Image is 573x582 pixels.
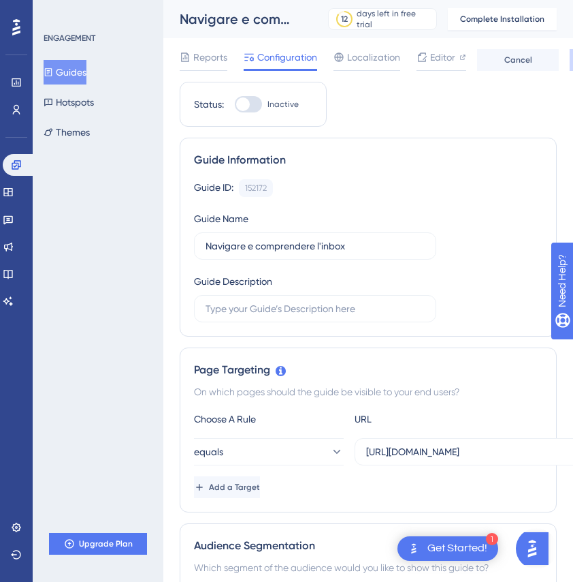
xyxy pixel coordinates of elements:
img: launcher-image-alternative-text [406,540,422,557]
button: Hotspots [44,90,94,114]
span: Upgrade Plan [79,538,133,549]
button: Complete Installation [448,8,557,30]
span: Need Help? [32,3,85,20]
div: Page Targeting [194,362,542,378]
span: Configuration [257,49,317,65]
input: Type your Guide’s Description here [206,301,425,316]
div: Status: [194,96,224,112]
button: equals [194,438,344,465]
iframe: UserGuiding AI Assistant Launcher [516,528,557,569]
div: On which pages should the guide be visible to your end users? [194,384,542,400]
span: Complete Installation [460,14,544,25]
span: equals [194,444,223,460]
input: Type your Guide’s Name here [206,239,425,254]
div: days left in free trial [357,8,432,30]
span: Editor [430,49,455,65]
div: Audience Segmentation [194,538,542,554]
span: Reports [193,49,227,65]
button: Upgrade Plan [49,533,147,555]
div: Guide ID: [194,179,233,197]
div: Guide Information [194,152,542,168]
div: Navigare e comprendere l'inbox [180,10,294,29]
button: Add a Target [194,476,260,498]
span: Add a Target [209,482,260,493]
div: Guide Name [194,211,248,227]
div: 1 [486,533,498,545]
button: Guides [44,60,86,85]
div: 12 [341,14,348,25]
button: Themes [44,120,90,144]
div: Choose A Rule [194,411,344,427]
span: Cancel [504,55,532,65]
div: Guide Description [194,273,272,290]
div: URL [355,411,504,427]
div: Open Get Started! checklist, remaining modules: 1 [397,536,498,561]
span: Inactive [267,99,299,110]
div: Which segment of the audience would you like to show this guide to? [194,560,542,576]
div: Get Started! [427,541,487,556]
button: Cancel [477,49,559,71]
div: 152172 [245,183,267,194]
div: ENGAGEMENT [44,33,95,44]
span: Localization [347,49,400,65]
